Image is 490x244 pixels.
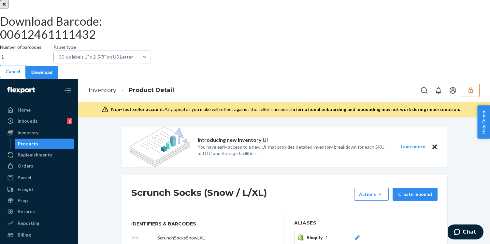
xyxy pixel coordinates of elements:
[26,66,58,79] button: Download
[31,69,52,75] div: Download
[15,5,29,10] span: Chat
[59,54,133,60] div: 30-up labels 1" x 2-5/8" on US Letter
[53,44,76,50] span: Paper type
